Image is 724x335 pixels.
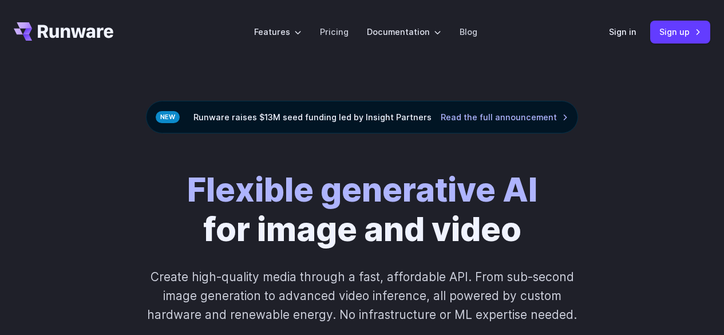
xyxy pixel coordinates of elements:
[187,170,537,249] h1: for image and video
[609,25,636,38] a: Sign in
[367,25,441,38] label: Documentation
[460,25,477,38] a: Blog
[146,101,578,133] div: Runware raises $13M seed funding led by Insight Partners
[441,111,568,124] a: Read the full announcement
[139,267,585,325] p: Create high-quality media through a fast, affordable API. From sub-second image generation to adv...
[320,25,349,38] a: Pricing
[650,21,710,43] a: Sign up
[187,170,537,210] strong: Flexible generative AI
[254,25,302,38] label: Features
[14,22,113,41] a: Go to /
